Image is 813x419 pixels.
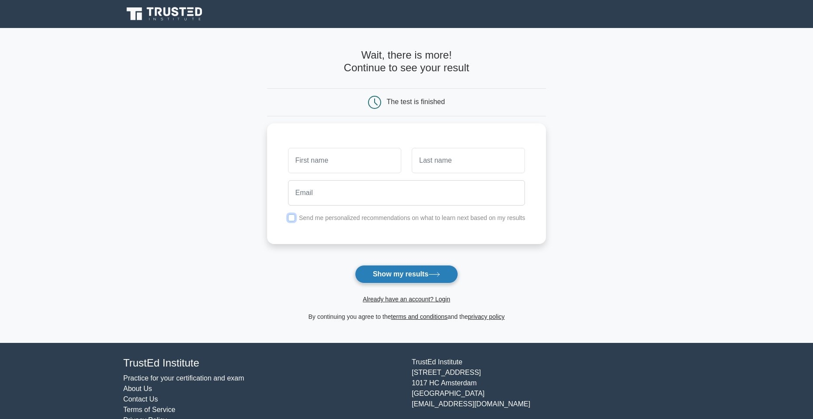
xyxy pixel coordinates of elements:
[355,265,458,283] button: Show my results
[123,406,175,413] a: Terms of Service
[288,148,401,173] input: First name
[123,385,152,392] a: About Us
[123,395,158,403] a: Contact Us
[123,374,244,382] a: Practice for your certification and exam
[412,148,525,173] input: Last name
[267,49,546,74] h4: Wait, there is more! Continue to see your result
[123,357,401,370] h4: TrustEd Institute
[288,180,525,206] input: Email
[363,296,450,303] a: Already have an account? Login
[387,98,445,105] div: The test is finished
[468,313,505,320] a: privacy policy
[391,313,448,320] a: terms and conditions
[299,214,525,221] label: Send me personalized recommendations on what to learn next based on my results
[262,311,552,322] div: By continuing you agree to the and the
